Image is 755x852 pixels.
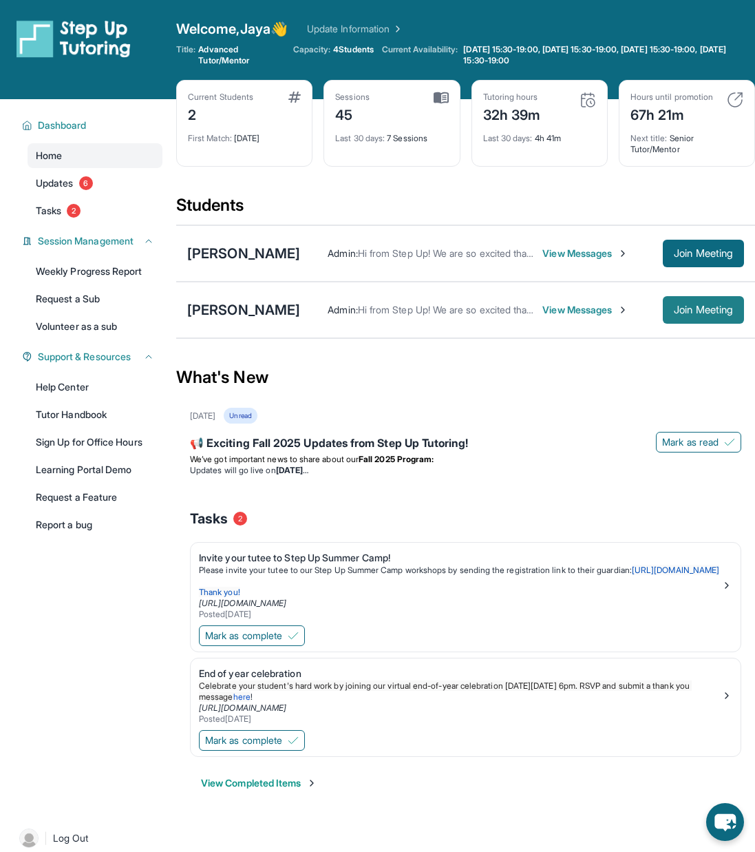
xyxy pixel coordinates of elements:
[190,465,741,476] li: Updates will go live on
[288,630,299,641] img: Mark as complete
[176,19,288,39] span: Welcome, Jaya 👋
[333,44,374,55] span: 4 Students
[663,240,744,267] button: Join Meeting
[276,465,308,475] strong: [DATE]
[44,830,47,846] span: |
[199,730,305,751] button: Mark as complete
[224,408,257,424] div: Unread
[382,44,458,66] span: Current Availability:
[335,92,370,103] div: Sessions
[483,125,596,144] div: 4h 41m
[28,402,162,427] a: Tutor Handbook
[188,125,301,144] div: [DATE]
[542,303,628,317] span: View Messages
[176,347,755,408] div: What's New
[630,92,713,103] div: Hours until promotion
[190,435,741,454] div: 📢 Exciting Fall 2025 Updates from Step Up Tutoring!
[724,437,735,448] img: Mark as read
[36,176,74,190] span: Updates
[199,680,692,702] span: Celebrate your student's hard work by joining our virtual end-of-year celebration [DATE][DATE] 6p...
[434,92,449,104] img: card
[674,306,733,314] span: Join Meeting
[662,435,719,449] span: Mark as read
[198,44,284,66] span: Advanced Tutor/Mentor
[233,692,251,702] a: here
[460,44,755,66] a: [DATE] 15:30-19:00, [DATE] 15:30-19:00, [DATE] 15:30-19:00, [DATE] 15:30-19:00
[28,375,162,399] a: Help Center
[307,22,403,36] a: Update Information
[390,22,403,36] img: Chevron Right
[199,598,286,608] a: [URL][DOMAIN_NAME]
[483,92,541,103] div: Tutoring hours
[199,667,721,680] div: End of year celebration
[359,454,434,464] strong: Fall 2025 Program:
[79,176,93,190] span: 6
[335,125,448,144] div: 7 Sessions
[28,430,162,455] a: Sign Up for Office Hours
[674,249,733,258] span: Join Meeting
[67,204,81,218] span: 2
[201,776,317,790] button: View Completed Items
[32,234,154,248] button: Session Management
[617,304,628,315] img: Chevron-Right
[483,133,533,143] span: Last 30 days :
[199,714,721,725] div: Posted [DATE]
[28,171,162,196] a: Updates6
[188,133,232,143] span: First Match :
[28,198,162,223] a: Tasks2
[199,703,286,713] a: [URL][DOMAIN_NAME]
[706,803,744,841] button: chat-button
[188,92,253,103] div: Current Students
[199,565,721,576] p: Please invite your tutee to our Step Up Summer Camp workshops by sending the registration link to...
[663,296,744,324] button: Join Meeting
[335,133,385,143] span: Last 30 days :
[328,304,357,315] span: Admin :
[483,103,541,125] div: 32h 39m
[38,118,87,132] span: Dashboard
[187,300,300,320] div: [PERSON_NAME]
[656,432,741,453] button: Mark as read
[630,133,668,143] span: Next title :
[199,625,305,646] button: Mark as complete
[17,19,131,58] img: logo
[617,248,628,259] img: Chevron-Right
[328,247,357,259] span: Admin :
[36,149,62,163] span: Home
[727,92,743,108] img: card
[463,44,752,66] span: [DATE] 15:30-19:00, [DATE] 15:30-19:00, [DATE] 15:30-19:00, [DATE] 15:30-19:00
[191,658,741,727] a: End of year celebrationCelebrate your student's hard work by joining our virtual end-of-year cele...
[199,551,721,565] div: Invite your tutee to Step Up Summer Camp!
[579,92,596,108] img: card
[205,734,282,747] span: Mark as complete
[199,587,240,597] span: Thank you!
[28,314,162,339] a: Volunteer as a sub
[38,350,131,364] span: Support & Resources
[190,411,215,422] div: [DATE]
[191,543,741,623] a: Invite your tutee to Step Up Summer Camp!Please invite your tutee to our Step Up Summer Camp work...
[188,103,253,125] div: 2
[28,485,162,510] a: Request a Feature
[199,680,721,703] p: !
[28,512,162,537] a: Report a bug
[335,103,370,125] div: 45
[199,609,721,620] div: Posted [DATE]
[187,244,300,263] div: [PERSON_NAME]
[176,44,195,66] span: Title:
[632,565,719,575] a: [URL][DOMAIN_NAME]
[53,831,89,845] span: Log Out
[28,259,162,284] a: Weekly Progress Report
[28,143,162,168] a: Home
[630,125,743,155] div: Senior Tutor/Mentor
[190,454,359,464] span: We’ve got important news to share about our
[28,287,162,311] a: Request a Sub
[288,92,301,103] img: card
[176,194,755,225] div: Students
[32,118,154,132] button: Dashboard
[288,735,299,746] img: Mark as complete
[293,44,331,55] span: Capacity:
[190,509,228,528] span: Tasks
[19,829,39,848] img: user-img
[32,350,154,364] button: Support & Resources
[205,629,282,643] span: Mark as complete
[36,204,61,218] span: Tasks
